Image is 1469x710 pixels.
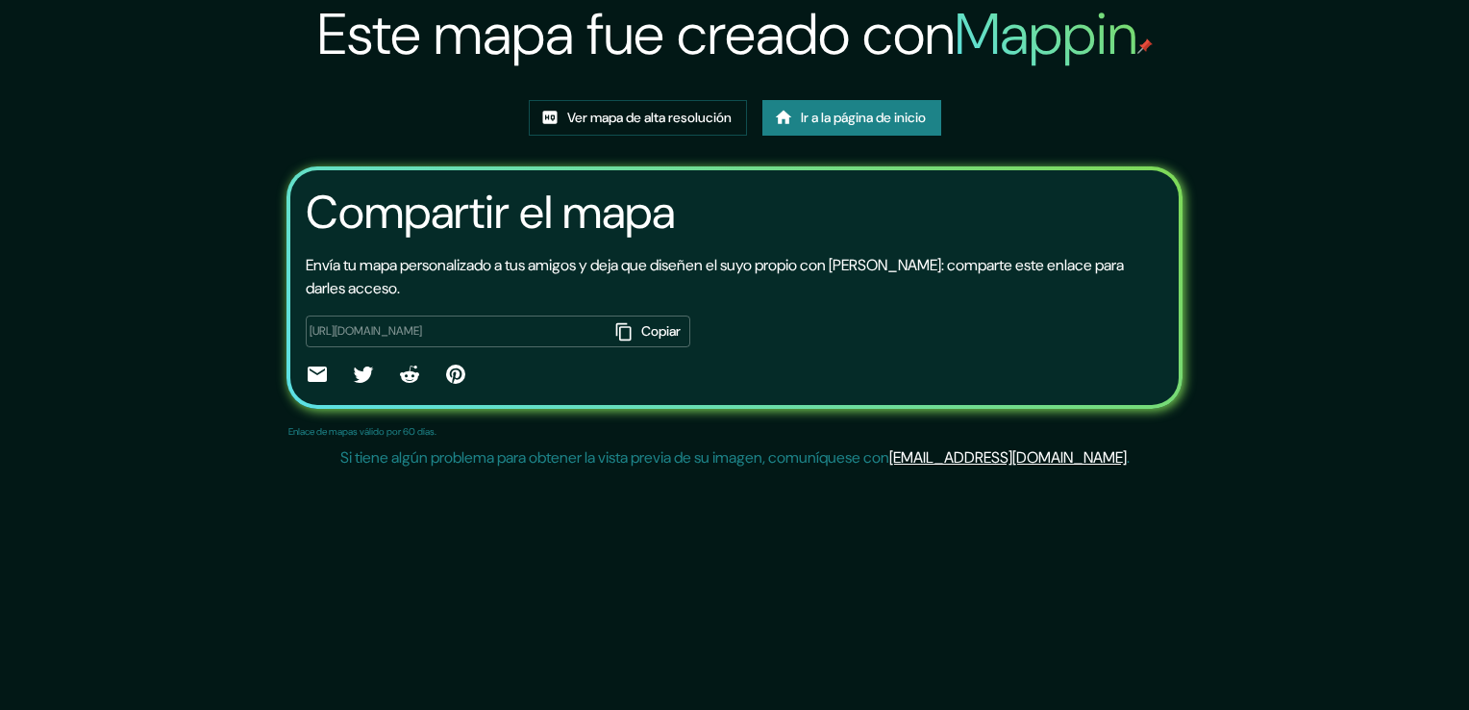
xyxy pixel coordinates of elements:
button: Copiar [610,316,689,347]
iframe: Help widget launcher [1298,635,1448,689]
font: Ir a la página de inicio [801,106,926,130]
h3: Compartir el mapa [306,186,675,240]
a: Ver mapa de alta resolución [529,100,747,136]
p: Envía tu mapa personalizado a tus amigos y deja que diseñen el suyo propio con [PERSON_NAME]: com... [306,254,1164,300]
img: mappin-pin [1137,38,1153,54]
font: Copiar [641,319,681,343]
p: Si tiene algún problema para obtener la vista previa de su imagen, comuníquese con . [340,446,1130,469]
a: [EMAIL_ADDRESS][DOMAIN_NAME] [889,447,1127,468]
font: Ver mapa de alta resolución [567,106,732,130]
a: Ir a la página de inicio [762,100,941,136]
p: Enlace de mapas válido por 60 días. [288,424,436,439]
